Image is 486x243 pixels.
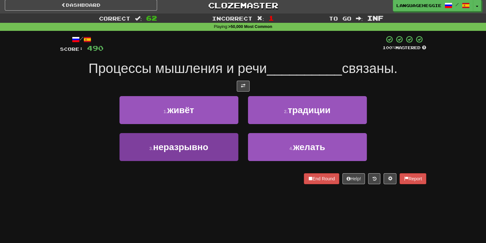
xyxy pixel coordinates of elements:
span: 1 [269,14,274,22]
span: 100 % [383,45,395,50]
small: 3 . [149,146,153,151]
button: 1.живёт [119,96,238,124]
span: Score: [60,46,83,52]
button: Toggle translation (alt+t) [237,81,250,92]
small: 4 . [289,146,293,151]
strong: >50,000 Most Common [228,24,272,29]
span: живёт [167,105,194,115]
button: 3.неразрывно [119,133,238,161]
span: связаны. [342,61,397,76]
span: / [455,2,459,7]
button: Report [400,173,426,184]
button: Help! [342,173,365,184]
small: 2 . [284,109,288,114]
button: 4.желать [248,133,367,161]
div: / [60,35,103,43]
span: Correct [99,15,130,22]
span: традиции [288,105,331,115]
span: 62 [146,14,157,22]
span: 490 [87,44,103,52]
button: End Round [304,173,339,184]
span: : [356,16,363,21]
span: Процессы мышления и речи [88,61,267,76]
span: __________ [267,61,342,76]
span: Incorrect [212,15,252,22]
small: 1 . [163,109,167,114]
span: To go [329,15,351,22]
span: : [135,16,142,21]
div: Mastered [383,45,426,51]
span: LanguageHeggie [396,3,441,8]
span: : [257,16,264,21]
button: 2.традиции [248,96,367,124]
span: желать [293,142,325,152]
span: неразрывно [153,142,208,152]
button: Round history (alt+y) [368,173,380,184]
span: Inf [367,14,384,22]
